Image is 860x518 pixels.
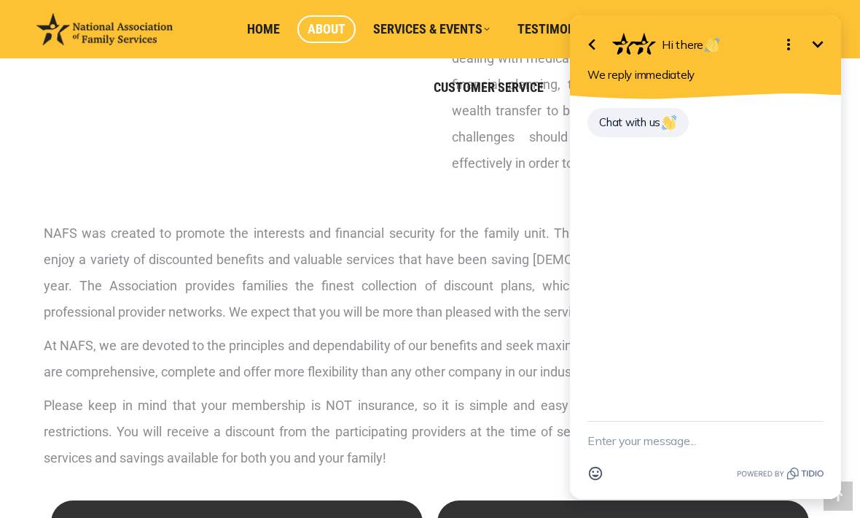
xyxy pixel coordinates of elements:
[517,21,601,37] span: Testimonials
[44,333,816,385] p: At NAFS, we are devoted to the principles and dependability of our benefits and seek maximum valu...
[186,465,273,482] a: Powered by Tidio.
[237,15,290,43] a: Home
[223,30,252,59] button: Open options
[373,21,490,37] span: Services & Events
[36,13,173,45] img: National Association of Family Services
[44,393,816,471] p: Please keep in mind that your membership is NOT insurance, so it is simple and easy to use. There...
[44,220,816,325] p: NAFS was created to promote the interests and financial security for the family unit. Through you...
[36,68,144,82] span: We reply immediately
[154,38,168,53] img: 👋
[247,21,280,37] span: Home
[434,80,544,96] span: Customer Service
[111,37,170,52] span: Hi there
[252,30,281,59] button: Minimize
[111,115,125,130] img: 👋
[297,15,356,43] a: About
[308,21,345,37] span: About
[31,460,58,487] button: Open Emoji picker
[507,15,611,43] a: Testimonials
[48,115,126,129] span: Chat with us
[36,422,273,460] textarea: New message
[423,74,554,101] a: Customer Service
